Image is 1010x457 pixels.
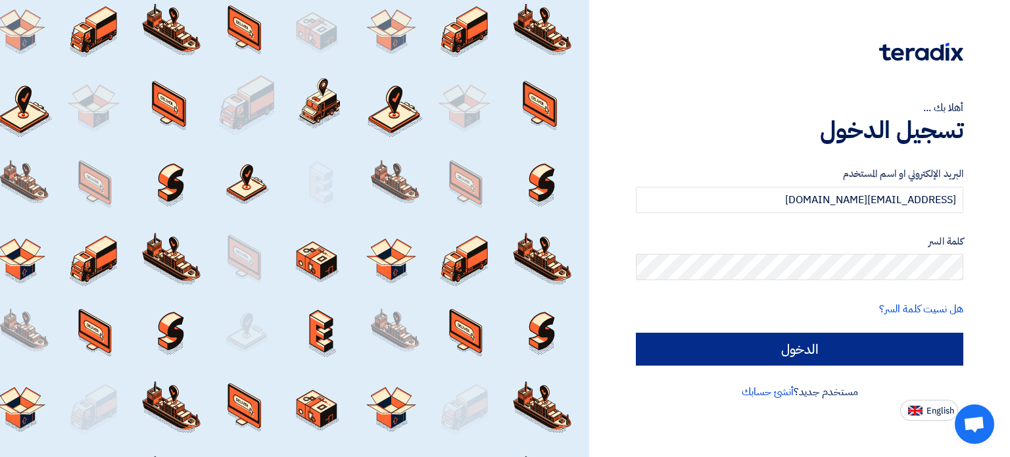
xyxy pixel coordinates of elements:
img: en-US.png [908,406,923,416]
a: أنشئ حسابك [742,384,794,400]
label: البريد الإلكتروني او اسم المستخدم [636,166,963,181]
input: أدخل بريد العمل الإلكتروني او اسم المستخدم الخاص بك ... [636,187,963,213]
div: دردشة مفتوحة [955,404,994,444]
label: كلمة السر [636,234,963,249]
a: هل نسيت كلمة السر؟ [879,301,963,317]
h1: تسجيل الدخول [636,116,963,145]
img: Teradix logo [879,43,963,61]
div: مستخدم جديد؟ [636,384,963,400]
span: English [926,406,954,416]
div: أهلا بك ... [636,100,963,116]
input: الدخول [636,333,963,366]
button: English [900,400,958,421]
